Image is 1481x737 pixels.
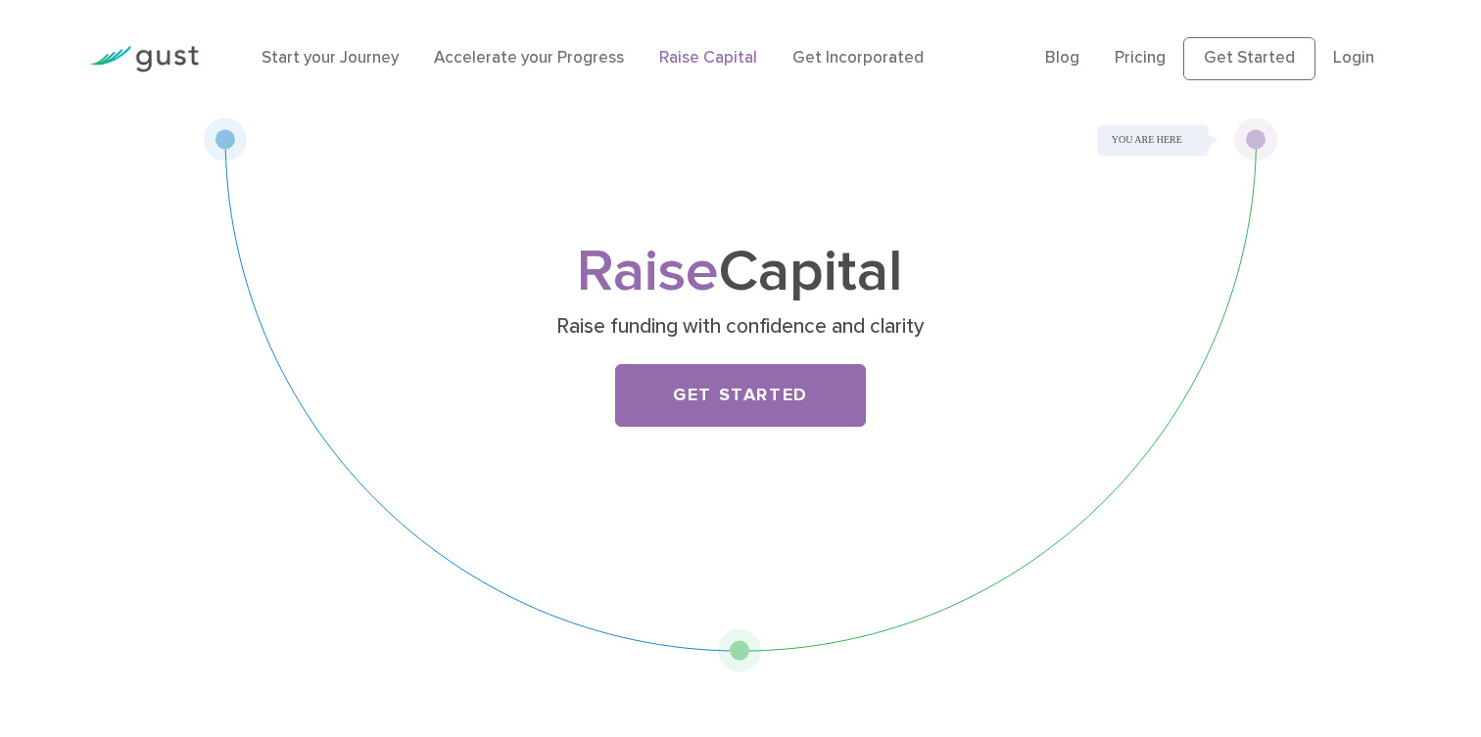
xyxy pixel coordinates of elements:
[434,48,624,68] a: Accelerate your Progress
[659,48,757,68] a: Raise Capital
[792,48,924,68] a: Get Incorporated
[89,46,199,72] img: Gust Logo
[360,313,1120,341] p: Raise funding with confidence and clarity
[354,246,1127,299] h1: Capital
[615,364,866,427] a: Get Started
[1183,37,1315,80] a: Get Started
[1045,48,1079,68] a: Blog
[1333,48,1374,68] a: Login
[577,237,719,306] span: Raise
[1115,48,1166,68] a: Pricing
[262,48,399,68] a: Start your Journey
